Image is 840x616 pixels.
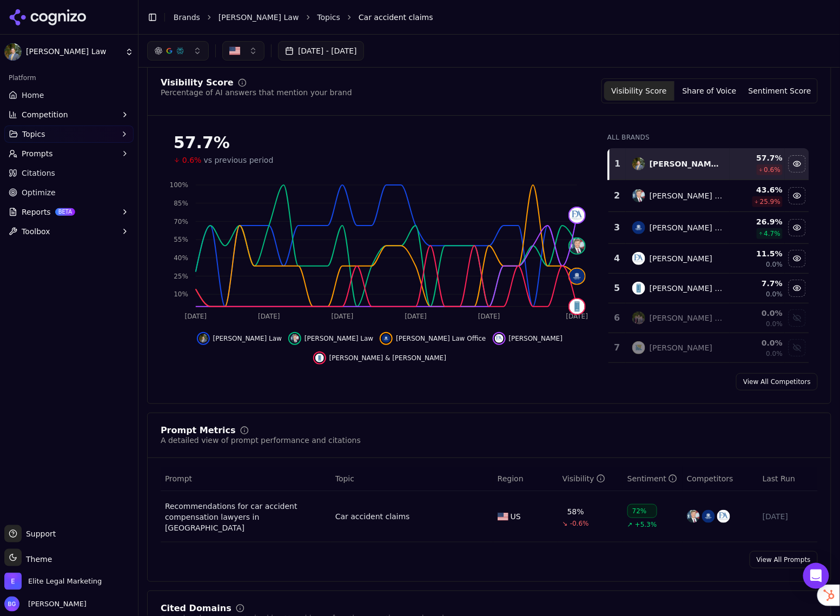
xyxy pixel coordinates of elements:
[382,334,391,343] img: hoggatt law office
[732,184,783,195] div: 43.6 %
[650,342,712,353] div: [PERSON_NAME]
[4,203,134,221] button: ReportsBETA
[495,334,504,343] img: frank dazar
[174,236,188,244] tspan: 55%
[627,504,657,518] div: 72%
[758,467,818,491] th: Last Run
[174,13,200,22] a: Brands
[683,467,758,491] th: Competitors
[732,337,783,348] div: 0.0 %
[278,41,364,61] button: [DATE] - [DATE]
[608,180,809,212] tr: 2dan caplis law[PERSON_NAME] Law43.6%25.9%Hide dan caplis law data
[613,189,621,202] div: 2
[687,510,700,523] img: dan caplis law
[763,511,813,522] div: [DATE]
[161,435,361,446] div: A detailed view of prompt performance and citations
[318,12,341,23] a: Topics
[766,290,783,299] span: 0.0%
[789,155,806,173] button: Hide cannon law data
[332,313,353,320] tspan: [DATE]
[22,528,56,539] span: Support
[766,260,783,269] span: 0.0%
[570,269,585,284] img: hoggatt law office
[174,200,188,207] tspan: 85%
[204,155,274,165] span: vs previous period
[28,577,102,586] span: Elite Legal Marketing
[313,352,446,365] button: Hide bachus & schanker data
[732,153,783,163] div: 57.7 %
[478,313,500,320] tspan: [DATE]
[650,222,723,233] div: [PERSON_NAME] Law Office
[766,349,783,358] span: 0.0%
[161,426,236,435] div: Prompt Metrics
[498,473,524,484] span: Region
[165,501,327,533] a: Recommendations for car accident compensation lawyers in [GEOGRAPHIC_DATA]
[674,81,745,101] button: Share of Voice
[4,184,134,201] a: Optimize
[229,45,240,56] img: United States
[613,252,621,265] div: 4
[22,226,50,237] span: Toolbox
[732,216,783,227] div: 26.9 %
[174,254,188,262] tspan: 40%
[4,573,102,590] button: Open organization switcher
[305,334,373,343] span: [PERSON_NAME] Law
[4,43,22,61] img: Cannon Law
[4,573,22,590] img: Elite Legal Marketing
[4,125,134,143] button: Topics
[736,373,818,390] a: View All Competitors
[627,473,677,484] div: Sentiment
[329,354,446,362] span: [PERSON_NAME] & [PERSON_NAME]
[632,341,645,354] img: lyons gaddis
[750,551,818,568] a: View All Prompts
[161,467,331,491] th: Prompt
[174,273,188,280] tspan: 25%
[170,181,188,189] tspan: 100%
[717,510,730,523] img: frank dazar
[219,12,299,23] a: [PERSON_NAME] Law
[789,219,806,236] button: Hide hoggatt law office data
[22,148,53,159] span: Prompts
[563,473,605,484] div: Visibility
[614,157,621,170] div: 1
[315,354,324,362] img: bachus & schanker
[182,155,202,165] span: 0.6%
[789,280,806,297] button: Hide bachus & schanker data
[161,78,234,87] div: Visibility Score
[4,69,134,87] div: Platform
[258,313,280,320] tspan: [DATE]
[764,229,781,238] span: 4.7 %
[635,520,657,529] span: +5.3%
[607,133,809,142] div: All Brands
[509,334,563,343] span: [PERSON_NAME]
[4,164,134,182] a: Citations
[335,473,354,484] span: Topic
[24,599,87,609] span: [PERSON_NAME]
[623,467,683,491] th: sentiment
[165,473,192,484] span: Prompt
[174,218,188,226] tspan: 70%
[650,313,723,323] div: [PERSON_NAME] [PERSON_NAME] & [PERSON_NAME], Llc
[22,168,55,178] span: Citations
[627,520,633,529] span: ↗
[604,81,674,101] button: Visibility Score
[55,208,75,216] span: BETA
[650,283,723,294] div: [PERSON_NAME] & [PERSON_NAME]
[608,333,809,363] tr: 7lyons gaddis[PERSON_NAME]0.0%0.0%Show lyons gaddis data
[764,165,781,174] span: 0.6 %
[570,299,585,314] img: bachus & schanker
[570,519,589,528] span: -0.6%
[687,473,733,484] span: Competitors
[632,189,645,202] img: dan caplis law
[608,274,809,303] tr: 5bachus & schanker[PERSON_NAME] & [PERSON_NAME]7.7%0.0%Hide bachus & schanker data
[766,320,783,328] span: 0.0%
[197,332,282,345] button: Hide cannon law data
[632,252,645,265] img: frank dazar
[570,239,585,254] img: dan caplis law
[396,334,486,343] span: [PERSON_NAME] Law Office
[760,197,781,206] span: 25.9 %
[608,148,809,180] tr: 1cannon law[PERSON_NAME] Law57.7%0.6%Hide cannon law data
[566,313,588,320] tspan: [DATE]
[613,312,621,324] div: 6
[567,506,584,517] div: 58%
